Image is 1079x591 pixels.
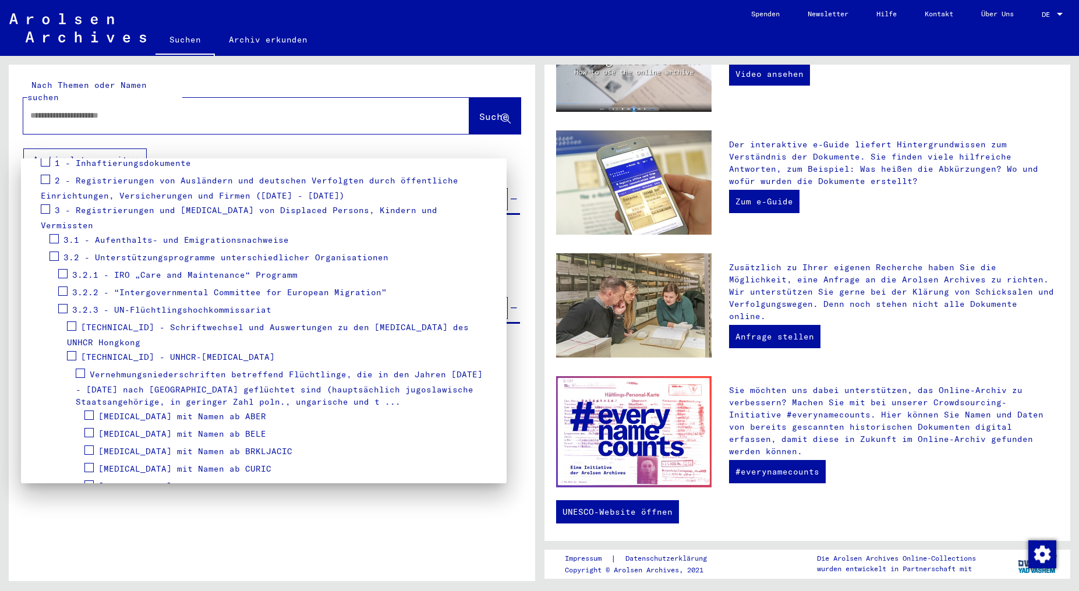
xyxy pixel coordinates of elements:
[1028,540,1056,568] img: Zustimmung ändern
[41,205,437,231] span: 3 - Registrierungen und [MEDICAL_DATA] von Displaced Persons, Kindern und Vermissten
[98,463,271,474] span: [MEDICAL_DATA] mit Namen ab CURIC
[72,270,298,280] span: 3.2.1 - IRO „Care and Maintenance“ Programm
[72,305,271,315] span: 3.2.3 - UN-Flüchtlingshochkommissariat
[98,481,271,491] span: [MEDICAL_DATA] mit Namen ab EKART
[98,446,292,456] span: [MEDICAL_DATA] mit Namen ab BRKLJACIC
[98,411,266,422] span: [MEDICAL_DATA] mit Namen ab ABER
[72,287,387,298] span: 3.2.2 - “Intergovernmental Committee for European Migration”
[98,429,266,439] span: [MEDICAL_DATA] mit Namen ab BELE
[55,158,191,168] span: 1 - Inhaftierungsdokumente
[41,175,458,201] span: 2 - Registrierungen von Ausländern und deutschen Verfolgten durch öffentliche Einrichtungen, Vers...
[67,322,469,348] span: [TECHNICAL_ID] - Schriftwechsel und Auswertungen zu den [MEDICAL_DATA] des UNHCR Hongkong
[63,252,388,263] span: 3.2 - Unterstützungsprogramme unterschiedlicher Organisationen
[76,369,483,408] span: Vernehmungsniederschriften betreffend Flüchtlinge, die in den Jahren [DATE] - [DATE] nach [GEOGRA...
[63,235,289,245] span: 3.1 - Aufenthalts- und Emigrationsnachweise
[81,352,275,362] span: [TECHNICAL_ID] - UNHCR-[MEDICAL_DATA]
